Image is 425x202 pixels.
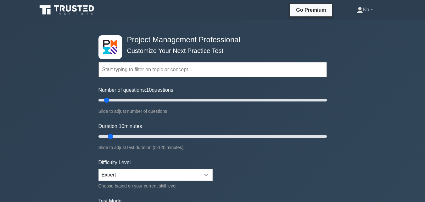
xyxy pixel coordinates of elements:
div: Slide to adjust test duration (5-120 minutes) [98,144,327,151]
label: Duration: minutes [98,123,142,130]
label: Number of questions: questions [98,86,173,94]
span: 10 [146,87,152,93]
a: Kn [342,3,388,16]
div: Choose based on your current skill level [98,182,213,190]
label: Difficulty Level [98,159,131,166]
h4: Project Management Professional [125,35,296,44]
a: Go Premium [292,6,330,14]
input: Start typing to filter on topic or concept... [98,62,327,77]
span: 10 [119,124,124,129]
div: Slide to adjust number of questions [98,107,327,115]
